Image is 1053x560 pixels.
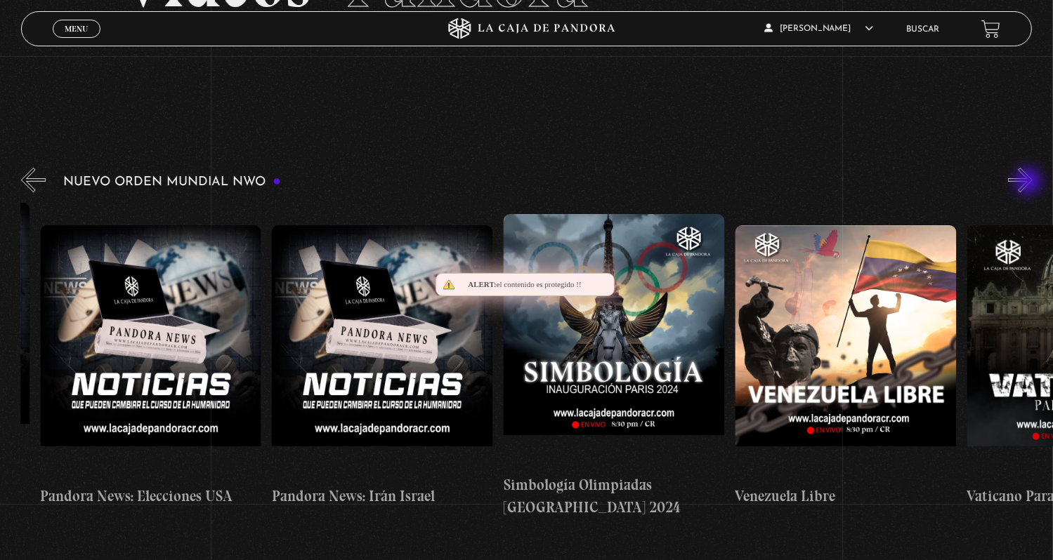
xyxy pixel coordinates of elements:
div: el contenido es protegido !! [436,273,615,296]
h4: Pandora News: Elecciones USA [41,485,262,507]
a: Buscar [906,25,939,34]
span: Menu [65,25,88,33]
a: Simbología Olimpiadas [GEOGRAPHIC_DATA] 2024 [504,203,725,529]
span: [PERSON_NAME] [764,25,874,33]
h4: Venezuela Libre [735,485,957,507]
span: Cerrar [60,36,93,46]
h3: Nuevo Orden Mundial NWO [63,175,281,189]
button: Next [1008,168,1033,192]
a: Pandora News: Irán Israel [272,203,493,529]
button: Previous [21,168,46,192]
a: Venezuela Libre [735,203,957,529]
a: Pandora News: Elecciones USA [41,203,262,529]
h4: Simbología Olimpiadas [GEOGRAPHIC_DATA] 2024 [504,474,725,518]
h4: Pandora News: Irán Israel [272,485,493,507]
a: View your shopping cart [981,19,1000,38]
span: Alert: [468,280,496,288]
